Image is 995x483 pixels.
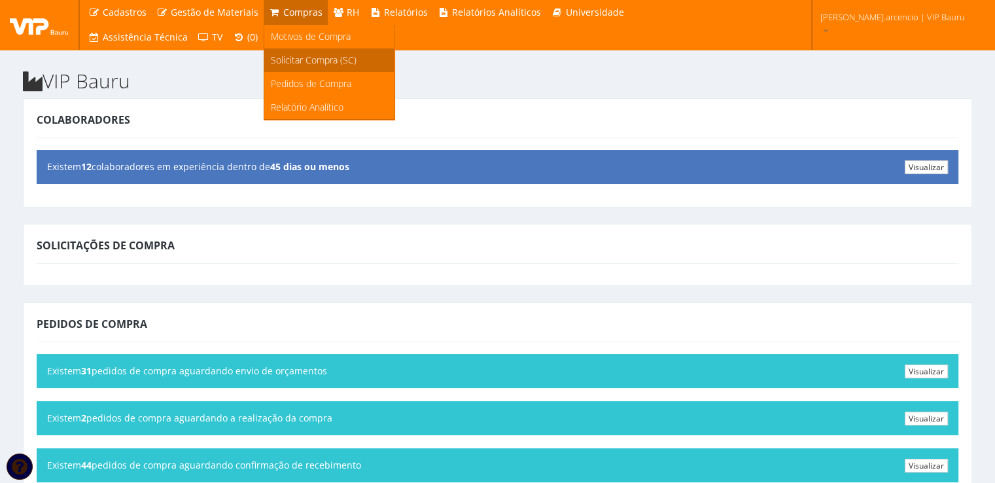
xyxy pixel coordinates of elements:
div: Existem pedidos de compra aguardando envio de orçamentos [37,354,958,388]
a: Visualizar [905,365,948,378]
span: Motivos de Compra [271,30,351,43]
img: logo [10,15,69,35]
span: Relatórios Analíticos [452,6,541,18]
span: Compras [283,6,323,18]
div: Existem colaboradores em experiência dentro de [37,150,958,184]
span: Universidade [566,6,624,18]
b: 44 [81,459,92,471]
a: Motivos de Compra [264,25,394,48]
span: Solicitar Compra (SC) [271,54,357,66]
div: Existem pedidos de compra aguardando a realização da compra [37,401,958,435]
a: Relatório Analítico [264,96,394,119]
span: (0) [247,31,258,43]
a: TV [193,25,228,50]
span: Relatório Analítico [271,101,343,113]
b: 12 [81,160,92,173]
a: Visualizar [905,412,948,425]
b: 2 [81,412,86,424]
span: Pedidos de Compra [271,77,351,90]
h2: VIP Bauru [23,70,972,92]
b: 45 dias ou menos [270,160,349,173]
a: Pedidos de Compra [264,72,394,96]
span: Cadastros [103,6,147,18]
a: Visualizar [905,459,948,473]
span: Assistência Técnica [103,31,188,43]
a: Solicitar Compra (SC) [264,48,394,72]
span: Pedidos de Compra [37,317,147,331]
span: Relatórios [384,6,428,18]
span: Solicitações de Compra [37,238,175,253]
a: Visualizar [905,160,948,174]
span: Colaboradores [37,113,130,127]
span: TV [212,31,222,43]
div: Existem pedidos de compra aguardando confirmação de recebimento [37,448,958,482]
span: [PERSON_NAME].arcencio | VIP Bauru [820,10,965,24]
b: 31 [81,365,92,377]
a: Assistência Técnica [83,25,193,50]
a: (0) [228,25,263,50]
span: Gestão de Materiais [171,6,258,18]
span: RH [347,6,359,18]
